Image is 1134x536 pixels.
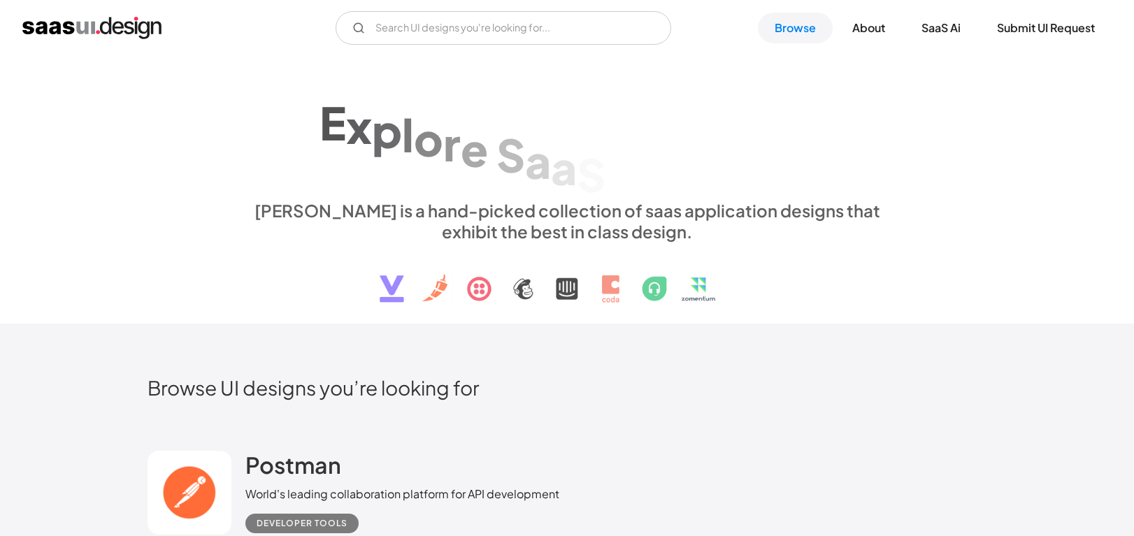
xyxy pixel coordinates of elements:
div: S [577,147,605,201]
div: p [372,103,402,157]
a: Browse [758,13,833,43]
div: [PERSON_NAME] is a hand-picked collection of saas application designs that exhibit the best in cl... [245,200,889,242]
a: About [835,13,902,43]
div: Developer tools [257,515,347,532]
img: text, icon, saas logo [355,242,779,314]
div: r [443,117,461,171]
div: x [346,99,372,152]
a: Postman [245,451,341,486]
form: Email Form [336,11,671,45]
a: home [22,17,162,39]
div: o [414,112,443,166]
h1: Explore SaaS UI design patterns & interactions. [245,79,889,187]
div: l [402,107,414,161]
a: Submit UI Request [980,13,1112,43]
h2: Postman [245,451,341,479]
div: S [496,128,525,182]
div: a [525,133,551,187]
div: a [551,140,577,194]
input: Search UI designs you're looking for... [336,11,671,45]
a: SaaS Ai [905,13,977,43]
h2: Browse UI designs you’re looking for [148,375,986,400]
div: E [320,95,346,149]
div: World's leading collaboration platform for API development [245,486,559,502]
div: e [461,122,488,176]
